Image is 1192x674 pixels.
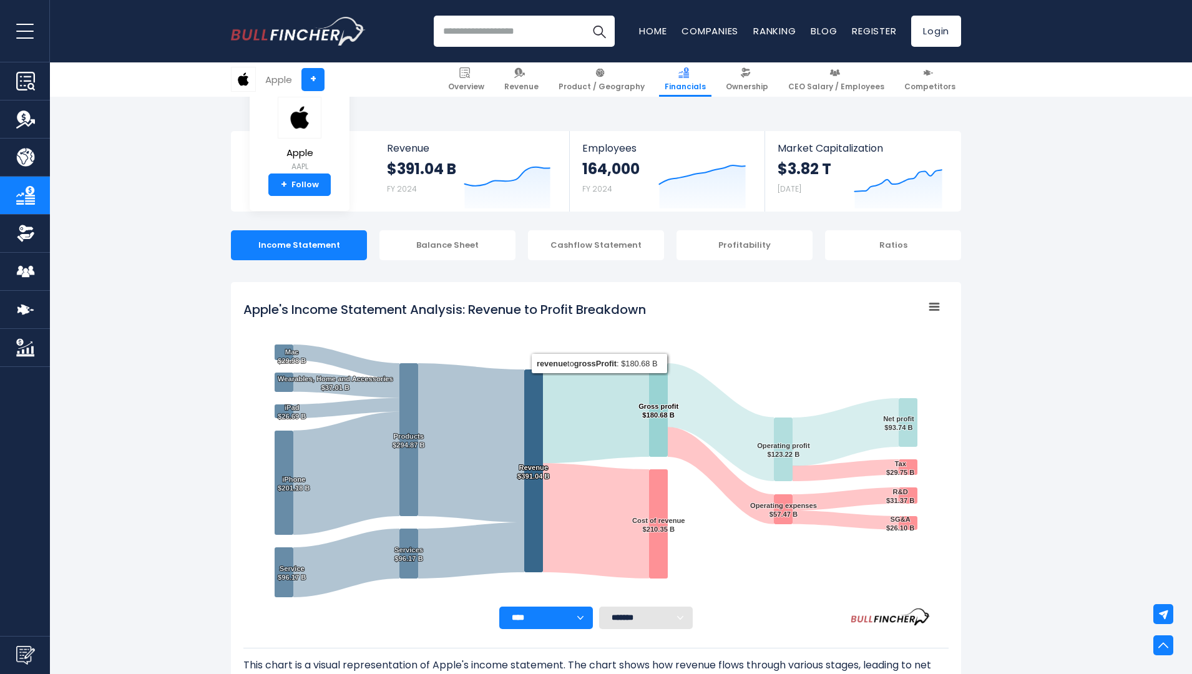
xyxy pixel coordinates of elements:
text: Products $294.87 B [393,432,425,449]
strong: + [281,179,287,190]
a: Product / Geography [553,62,650,97]
span: Overview [448,82,484,92]
div: Ratios [825,230,961,260]
span: Employees [582,142,751,154]
text: Gross profit $180.68 B [638,403,678,419]
text: Services $96.17 B [394,546,423,562]
svg: Apple's Income Statement Analysis: Revenue to Profit Breakdown [243,295,949,607]
text: iPad $26.69 B [278,404,306,420]
a: Companies [681,24,738,37]
strong: $3.82 T [778,159,831,178]
small: FY 2024 [387,183,417,194]
a: Overview [442,62,490,97]
text: Wearables, Home and Accessories $37.01 B [278,375,393,391]
text: Tax $29.75 B [886,460,914,476]
a: Register [852,24,896,37]
small: AAPL [278,161,321,172]
a: Ownership [720,62,774,97]
a: Financials [659,62,711,97]
span: Market Capitalization [778,142,947,154]
div: Apple [265,72,292,87]
a: + [301,68,325,91]
a: Login [911,16,961,47]
text: Revenue $391.04 B [517,464,550,480]
span: Revenue [504,82,539,92]
span: Financials [665,82,706,92]
a: Home [639,24,667,37]
strong: $391.04 B [387,159,456,178]
span: CEO Salary / Employees [788,82,884,92]
div: Profitability [677,230,813,260]
span: Revenue [387,142,557,154]
div: Income Statement [231,230,367,260]
a: Market Capitalization $3.82 T [DATE] [765,131,960,212]
span: Competitors [904,82,955,92]
img: Bullfincher logo [231,17,366,46]
div: Balance Sheet [379,230,515,260]
span: Product / Geography [559,82,645,92]
a: Competitors [899,62,961,97]
a: Employees 164,000 FY 2024 [570,131,764,212]
img: Ownership [16,224,35,243]
text: Cost of revenue $210.35 B [632,517,685,533]
a: Revenue [499,62,544,97]
tspan: Apple's Income Statement Analysis: Revenue to Profit Breakdown [243,301,646,318]
text: Operating profit $123.22 B [757,442,810,458]
small: FY 2024 [582,183,612,194]
text: Service $96.17 B [278,565,306,581]
a: Ranking [753,24,796,37]
span: Ownership [726,82,768,92]
strong: 164,000 [582,159,640,178]
text: Mac $29.98 B [278,348,306,364]
a: Revenue $391.04 B FY 2024 [374,131,570,212]
text: iPhone $201.18 B [278,476,310,492]
img: AAPL logo [278,97,321,139]
text: R&D $31.37 B [886,488,914,504]
a: CEO Salary / Employees [783,62,890,97]
small: [DATE] [778,183,801,194]
text: Net profit $93.74 B [883,415,914,431]
text: SG&A $26.10 B [886,515,914,532]
text: Operating expenses $57.47 B [750,502,817,518]
span: Apple [278,148,321,159]
a: Blog [811,24,837,37]
a: Go to homepage [231,17,365,46]
a: Apple AAPL [277,96,322,174]
a: +Follow [268,173,331,196]
img: AAPL logo [232,67,255,91]
button: Search [584,16,615,47]
div: Cashflow Statement [528,230,664,260]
